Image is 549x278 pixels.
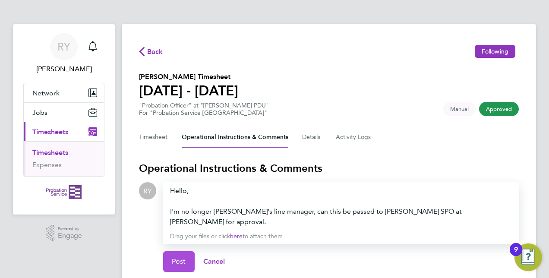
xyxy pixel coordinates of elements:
div: I'm no longer [PERSON_NAME]'s line manager, can this be passed to [PERSON_NAME] SPO at [PERSON_NA... [170,206,512,227]
span: Powered by [58,225,82,232]
a: Go to home page [23,185,104,199]
span: Network [32,89,60,97]
div: "Probation Officer" at "[PERSON_NAME] PDU" [139,102,269,117]
span: RY [143,186,152,196]
h2: [PERSON_NAME] Timesheet [139,72,238,82]
span: RY [57,41,70,52]
button: Jobs [24,103,104,122]
a: Expenses [32,161,62,169]
button: Cancel [195,251,234,272]
h1: [DATE] - [DATE] [139,82,238,99]
span: This timesheet was manually created. [443,102,476,116]
span: Following [482,47,508,55]
button: Details [302,127,322,148]
div: 9 [514,250,518,261]
a: RY[PERSON_NAME] [23,33,104,74]
span: Back [147,47,163,57]
span: Jobs [32,108,47,117]
div: Rebecca Young [139,182,156,199]
div: Timesheets [24,141,104,176]
button: Network [24,83,104,102]
span: Engage [58,232,82,240]
img: probationservice-logo-retina.png [46,185,81,199]
h3: Operational Instructions & Comments [139,161,519,175]
span: Drag your files or click to attach them [170,233,283,240]
button: Open Resource Center, 9 new notifications [514,243,542,271]
span: Post [172,257,186,266]
span: This timesheet has been approved. [479,102,519,116]
button: Timesheets [24,122,104,141]
div: For "Probation Service [GEOGRAPHIC_DATA]" [139,109,269,117]
button: Operational Instructions & Comments [182,127,288,148]
span: Cancel [203,257,225,265]
button: Timesheet [139,127,168,148]
span: Rebecca Young [23,64,104,74]
button: Back [139,46,163,57]
button: Post [163,251,195,272]
button: Following [475,45,515,58]
nav: Main navigation [13,24,115,215]
button: Activity Logs [336,127,372,148]
a: Timesheets [32,148,68,157]
span: Timesheets [32,128,68,136]
a: Powered byEngage [46,225,82,241]
a: here [230,233,243,240]
div: Hello, [170,186,512,227]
